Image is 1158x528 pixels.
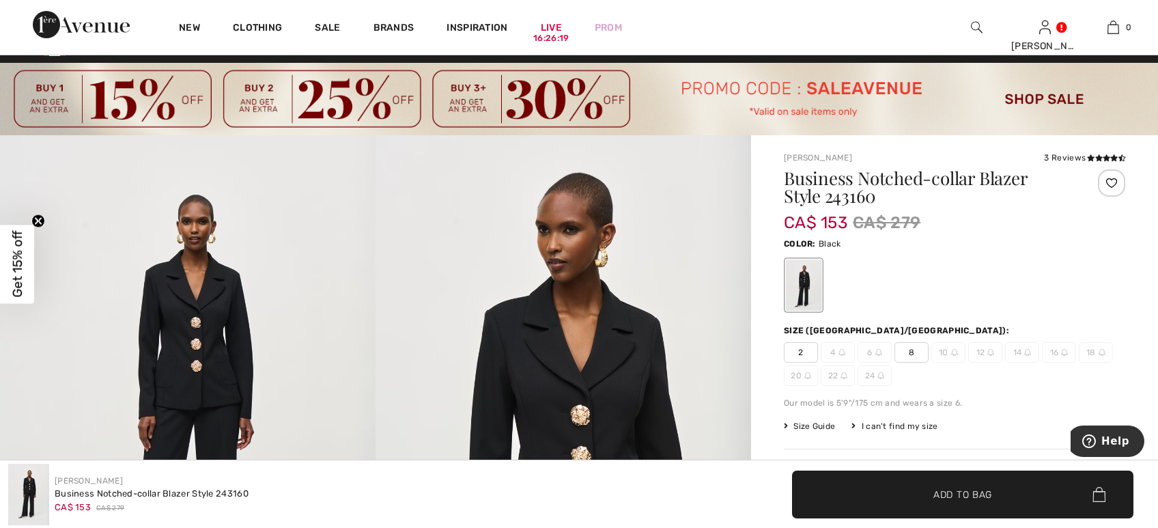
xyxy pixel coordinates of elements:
[821,342,855,363] span: 4
[233,22,282,36] a: Clothing
[10,231,25,298] span: Get 15% off
[541,20,562,35] a: Live16:26:19
[931,342,965,363] span: 10
[784,199,847,232] span: CA$ 153
[96,503,124,514] span: CA$ 279
[1079,19,1146,36] a: 0
[875,349,882,356] img: ring-m.svg
[784,365,818,386] span: 20
[784,153,852,163] a: [PERSON_NAME]
[841,372,847,379] img: ring-m.svg
[315,22,340,36] a: Sale
[31,214,45,227] button: Close teaser
[1061,349,1068,356] img: ring-m.svg
[1092,487,1105,502] img: Bag.svg
[33,11,130,38] img: 1ère Avenue
[1042,342,1076,363] span: 16
[933,487,992,501] span: Add to Bag
[858,365,892,386] span: 24
[851,420,937,432] div: I can't find my size
[784,397,1125,409] div: Our model is 5'9"/175 cm and wears a size 6.
[55,502,91,512] span: CA$ 153
[373,22,414,36] a: Brands
[1044,152,1125,164] div: 3 Reviews
[784,342,818,363] span: 2
[819,239,841,249] span: Black
[1079,342,1113,363] span: 18
[804,372,811,379] img: ring-m.svg
[1099,349,1105,356] img: ring-m.svg
[784,169,1069,205] h1: Business Notched-collar Blazer Style 243160
[1126,21,1131,33] span: 0
[838,349,845,356] img: ring-m.svg
[1024,349,1031,356] img: ring-m.svg
[858,342,892,363] span: 6
[55,487,249,501] div: Business Notched-collar Blazer Style 243160
[784,324,1012,337] div: Size ([GEOGRAPHIC_DATA]/[GEOGRAPHIC_DATA]):
[55,476,123,486] a: [PERSON_NAME]
[1039,20,1051,33] a: Sign In
[971,19,983,36] img: search the website
[853,210,920,235] span: CA$ 279
[792,471,1133,518] button: Add to Bag
[1071,426,1144,460] iframe: Opens a widget where you can find more information
[1011,39,1078,53] div: [PERSON_NAME]
[447,22,507,36] span: Inspiration
[968,342,1002,363] span: 12
[987,349,994,356] img: ring-m.svg
[821,365,855,386] span: 22
[894,342,929,363] span: 8
[8,464,49,525] img: Business Notched-Collar Blazer Style 243160
[784,239,816,249] span: Color:
[179,22,200,36] a: New
[595,20,622,35] a: Prom
[951,349,958,356] img: ring-m.svg
[1107,19,1119,36] img: My Bag
[1039,19,1051,36] img: My Info
[877,372,884,379] img: ring-m.svg
[533,32,569,45] div: 16:26:19
[1005,342,1039,363] span: 14
[786,260,821,311] div: Black
[784,420,835,432] span: Size Guide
